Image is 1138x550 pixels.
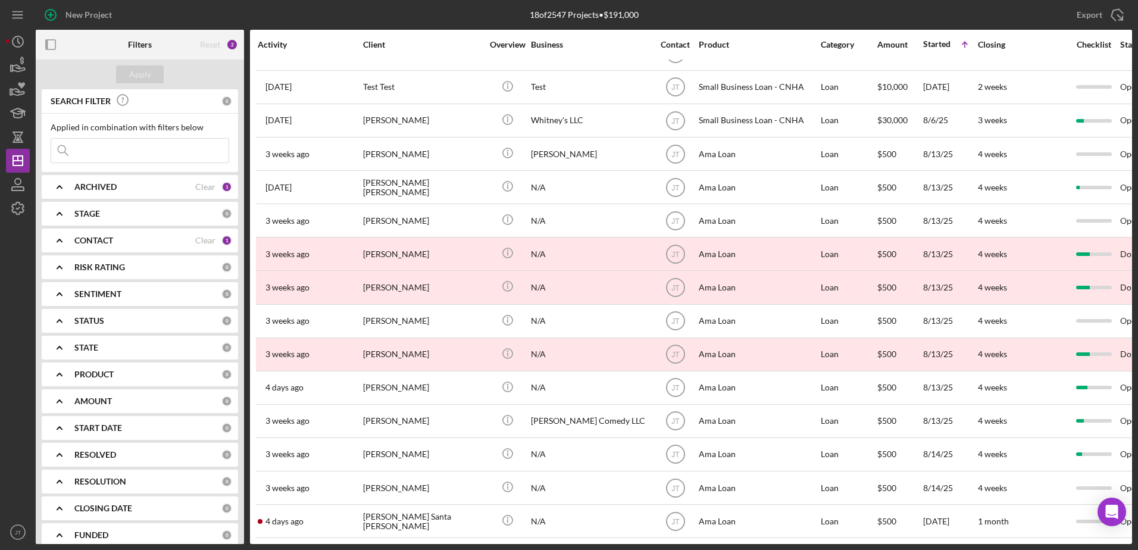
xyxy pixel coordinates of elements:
[877,71,922,103] div: $10,000
[821,305,876,337] div: Loan
[877,405,922,437] div: $500
[671,384,680,392] text: JT
[978,182,1007,192] time: 4 weeks
[363,405,482,437] div: [PERSON_NAME]
[821,40,876,49] div: Category
[531,138,650,170] div: [PERSON_NAME]
[923,405,977,437] div: 8/13/25
[363,238,482,270] div: [PERSON_NAME]
[128,40,152,49] b: Filters
[877,138,922,170] div: $500
[531,472,650,504] div: N/A
[531,405,650,437] div: [PERSON_NAME] Comedy LLC
[821,205,876,236] div: Loan
[265,316,309,326] time: 2025-08-13 22:59
[531,205,650,236] div: N/A
[821,105,876,136] div: Loan
[221,396,232,407] div: 0
[530,10,639,20] div: 18 of 2547 Projects • $191,000
[74,182,117,192] b: ARCHIVED
[877,472,922,504] div: $500
[74,370,114,379] b: PRODUCT
[51,123,229,132] div: Applied in combination with filters below
[821,271,876,303] div: Loan
[363,305,482,337] div: [PERSON_NAME]
[221,530,232,540] div: 0
[1065,3,1132,27] button: Export
[923,339,977,370] div: 8/13/25
[699,105,818,136] div: Small Business Loan - CNHA
[877,40,922,49] div: Amount
[699,505,818,537] div: Ama Loan
[531,305,650,337] div: N/A
[671,351,680,359] text: JT
[821,171,876,203] div: Loan
[265,82,292,92] time: 2025-08-08 17:07
[363,40,482,49] div: Client
[923,138,977,170] div: 8/13/25
[265,517,304,526] time: 2025-08-29 20:17
[265,149,309,159] time: 2025-08-13 00:20
[363,71,482,103] div: Test Test
[699,40,818,49] div: Product
[1068,40,1119,49] div: Checklist
[531,271,650,303] div: N/A
[363,171,482,203] div: [PERSON_NAME] [PERSON_NAME]
[877,372,922,404] div: $500
[671,284,680,292] text: JT
[821,238,876,270] div: Loan
[978,449,1007,459] time: 4 weeks
[821,472,876,504] div: Loan
[923,372,977,404] div: 8/13/25
[923,171,977,203] div: 8/13/25
[923,305,977,337] div: 8/13/25
[877,171,922,203] div: $500
[978,415,1007,426] time: 4 weeks
[363,472,482,504] div: [PERSON_NAME]
[877,505,922,537] div: $500
[363,205,482,236] div: [PERSON_NAME]
[74,262,125,272] b: RISK RATING
[978,40,1067,49] div: Closing
[221,476,232,487] div: 0
[531,105,650,136] div: Whitney's LLC
[877,439,922,470] div: $500
[221,208,232,219] div: 0
[116,65,164,83] button: Apply
[221,423,232,433] div: 0
[226,39,238,51] div: 2
[923,71,977,103] div: [DATE]
[221,96,232,107] div: 0
[671,250,680,258] text: JT
[821,138,876,170] div: Loan
[195,236,215,245] div: Clear
[485,40,530,49] div: Overview
[671,317,680,326] text: JT
[531,171,650,203] div: N/A
[363,372,482,404] div: [PERSON_NAME]
[6,520,30,544] button: JT
[221,289,232,299] div: 0
[699,372,818,404] div: Ama Loan
[363,505,482,537] div: [PERSON_NAME] Santa [PERSON_NAME]
[877,339,922,370] div: $500
[74,236,113,245] b: CONTACT
[200,40,220,49] div: Reset
[671,517,680,526] text: JT
[221,262,232,273] div: 0
[978,115,1007,125] time: 3 weeks
[265,216,309,226] time: 2025-08-13 02:35
[923,105,977,136] div: 8/6/25
[51,96,111,106] b: SEARCH FILTER
[221,182,232,192] div: 1
[671,484,680,492] text: JT
[74,316,104,326] b: STATUS
[699,305,818,337] div: Ama Loan
[923,472,977,504] div: 8/14/25
[129,65,151,83] div: Apply
[653,40,698,49] div: Contact
[877,238,922,270] div: $500
[671,217,680,225] text: JT
[74,450,116,460] b: RESOLVED
[671,451,680,459] text: JT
